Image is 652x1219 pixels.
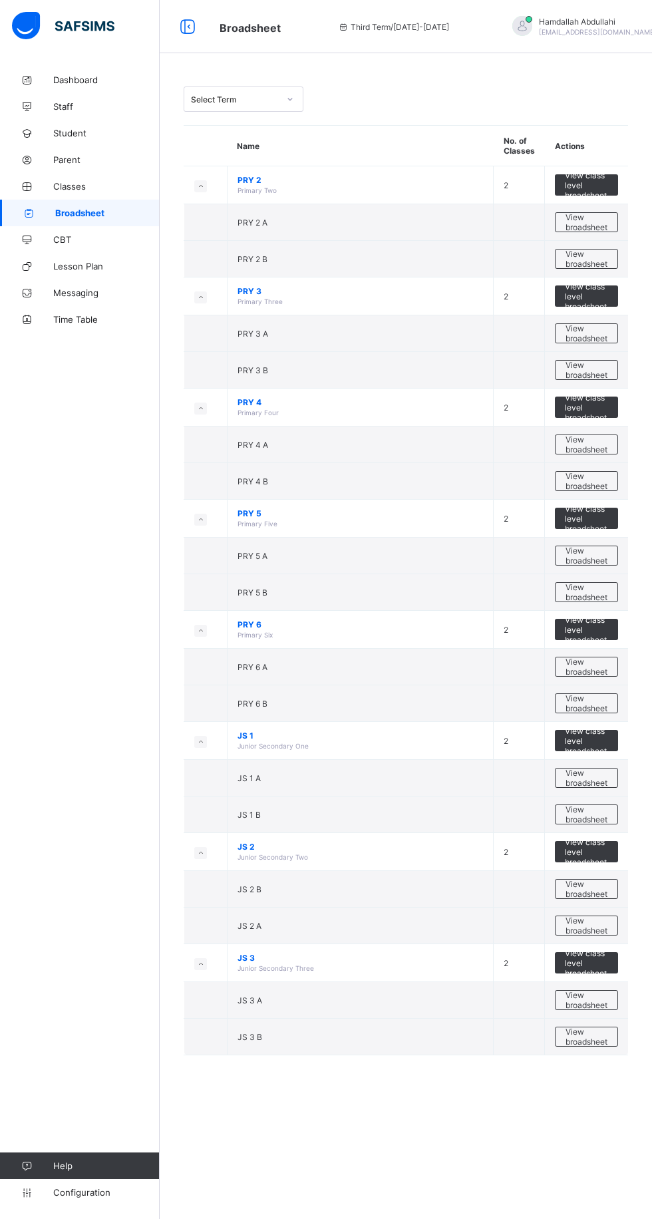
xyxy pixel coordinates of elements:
[53,101,160,112] span: Staff
[238,297,283,305] span: Primary Three
[566,360,607,380] span: View broadsheet
[555,323,618,333] a: View broadsheet
[555,174,618,184] a: View class level broadsheet
[238,508,484,518] span: PRY 5
[238,218,267,228] span: PRY 2 A
[53,261,160,271] span: Lesson Plan
[504,514,508,524] span: 2
[555,990,618,1000] a: View broadsheet
[238,440,268,450] span: PRY 4 A
[566,323,607,343] span: View broadsheet
[238,397,484,407] span: PRY 4
[238,175,484,185] span: PRY 2
[238,884,261,894] span: JS 2 B
[555,212,618,222] a: View broadsheet
[555,730,618,740] a: View class level broadsheet
[565,504,608,534] span: View class level broadsheet
[566,249,607,269] span: View broadsheet
[238,254,267,264] span: PRY 2 B
[238,853,308,861] span: Junior Secondary Two
[555,471,618,481] a: View broadsheet
[238,329,268,339] span: PRY 3 A
[53,128,160,138] span: Student
[238,921,261,931] span: JS 2 A
[566,804,607,824] span: View broadsheet
[565,281,608,311] span: View class level broadsheet
[555,804,618,814] a: View broadsheet
[238,995,262,1005] span: JS 3 A
[238,631,273,639] span: Primary Six
[565,726,608,756] span: View class level broadsheet
[555,249,618,259] a: View broadsheet
[53,1187,159,1198] span: Configuration
[227,126,494,166] th: Name
[238,842,484,852] span: JS 2
[566,1027,607,1047] span: View broadsheet
[238,365,268,375] span: PRY 3 B
[53,1160,159,1171] span: Help
[555,657,618,667] a: View broadsheet
[504,736,508,746] span: 2
[53,314,160,325] span: Time Table
[238,476,268,486] span: PRY 4 B
[555,916,618,926] a: View broadsheet
[555,582,618,592] a: View broadsheet
[555,360,618,370] a: View broadsheet
[504,180,508,190] span: 2
[566,916,607,936] span: View broadsheet
[220,21,281,35] span: Broadsheet
[238,810,261,820] span: JS 1 B
[238,186,277,194] span: Primary Two
[53,75,160,85] span: Dashboard
[555,879,618,889] a: View broadsheet
[566,546,607,566] span: View broadsheet
[504,847,508,857] span: 2
[566,768,607,788] span: View broadsheet
[238,1032,262,1042] span: JS 3 B
[504,291,508,301] span: 2
[555,285,618,295] a: View class level broadsheet
[238,409,279,417] span: Primary Four
[566,657,607,677] span: View broadsheet
[555,435,618,444] a: View broadsheet
[238,619,484,629] span: PRY 6
[504,625,508,635] span: 2
[53,287,160,298] span: Messaging
[566,879,607,899] span: View broadsheet
[53,234,160,245] span: CBT
[566,212,607,232] span: View broadsheet
[238,286,484,296] span: PRY 3
[191,94,279,104] div: Select Term
[494,126,545,166] th: No. of Classes
[566,990,607,1010] span: View broadsheet
[337,22,449,32] span: session/term information
[565,393,608,423] span: View class level broadsheet
[238,964,314,972] span: Junior Secondary Three
[504,958,508,968] span: 2
[555,397,618,407] a: View class level broadsheet
[555,841,618,851] a: View class level broadsheet
[566,435,607,454] span: View broadsheet
[555,693,618,703] a: View broadsheet
[566,471,607,491] span: View broadsheet
[566,693,607,713] span: View broadsheet
[555,768,618,778] a: View broadsheet
[555,619,618,629] a: View class level broadsheet
[12,12,114,40] img: safsims
[565,948,608,978] span: View class level broadsheet
[555,1027,618,1037] a: View broadsheet
[238,742,309,750] span: Junior Secondary One
[545,126,629,166] th: Actions
[238,551,267,561] span: PRY 5 A
[555,952,618,962] a: View class level broadsheet
[53,181,160,192] span: Classes
[238,731,484,741] span: JS 1
[565,615,608,645] span: View class level broadsheet
[565,837,608,867] span: View class level broadsheet
[238,699,267,709] span: PRY 6 B
[555,508,618,518] a: View class level broadsheet
[555,546,618,556] a: View broadsheet
[565,170,608,200] span: View class level broadsheet
[55,208,160,218] span: Broadsheet
[53,154,160,165] span: Parent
